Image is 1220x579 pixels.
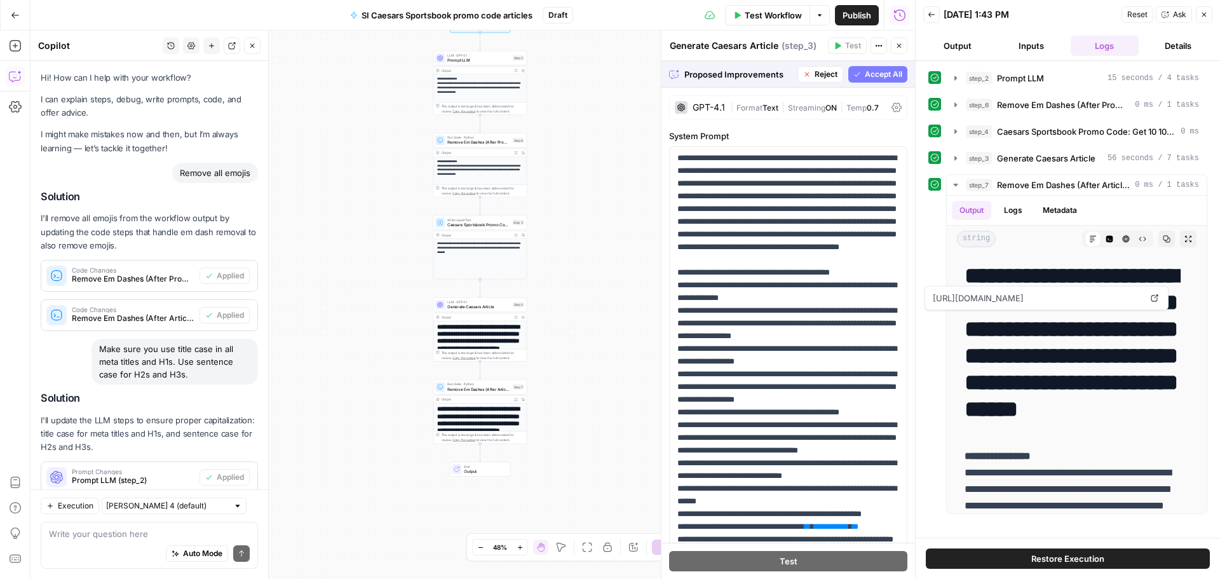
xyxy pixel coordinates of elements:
[736,103,762,112] span: Format
[447,304,510,310] span: Generate Caesars Article
[217,270,244,282] span: Applied
[1108,153,1199,164] span: 56 seconds / 7 tasks
[845,40,861,51] span: Test
[479,362,481,379] g: Edge from step_3 to step_7
[947,68,1207,88] button: 15 seconds / 4 tasks
[217,310,244,321] span: Applied
[447,382,510,387] span: Run Code · Python
[997,99,1130,111] span: Remove Em Dashes (After Prompt)
[997,36,1066,56] button: Inputs
[479,197,481,215] g: Edge from step_6 to step_4
[923,36,992,56] button: Output
[452,438,475,442] span: Copy the output
[997,152,1095,165] span: Generate Caesars Article
[513,302,524,308] div: Step 3
[41,71,258,85] p: Hi! How can I help with your workflow?
[442,315,510,320] div: Output
[442,433,524,442] div: This output is too large & has been abbreviated for review. to view the full content.
[479,115,481,133] g: Edge from step_2 to step_6
[966,125,992,138] span: step_4
[780,555,797,568] span: Test
[442,233,510,238] div: Output
[464,468,505,475] span: Output
[447,299,510,304] span: LLM · GPT-4.1
[91,339,258,385] div: Make sure you use title case in all meta titles and H1s. Use sentence case for H2s and H3s.
[200,307,250,324] button: Applied
[513,137,524,143] div: Step 6
[815,69,837,80] span: Reject
[1035,201,1085,220] button: Metadata
[41,128,258,154] p: I might make mistakes now and then, but I’m always learning — let’s tackle it together!
[433,215,527,280] div: Write Liquid TextCaesars Sportsbook Promo Code: Get 10 100% Bet Boosts for {{ event_title }}Step ...
[513,55,524,61] div: Step 2
[1127,9,1148,20] span: Reset
[479,444,481,461] g: Edge from step_7 to end
[843,9,871,22] span: Publish
[1031,552,1104,565] span: Restore Execution
[947,196,1207,514] div: 0 ms / 1 tasks
[447,135,510,140] span: Run Code · Python
[865,69,902,80] span: Accept All
[106,500,228,512] input: Claude Sonnet 4 (default)
[778,100,788,113] span: |
[1173,9,1186,20] span: Ask
[452,191,475,195] span: Copy the output
[41,414,258,454] p: I'll update the LLM steps to ensure proper capitalization: title case for meta titles and H1s, an...
[966,72,992,85] span: step_2
[996,201,1030,220] button: Logs
[493,542,507,552] span: 48%
[725,5,810,25] button: Test Workflow
[957,231,996,247] span: string
[447,222,510,228] span: Caesars Sportsbook Promo Code: Get 10 100% Bet Boosts for {{ event_title }}
[442,104,524,113] div: This output is too large & has been abbreviated for review. to view the full content.
[947,121,1207,142] button: 0 ms
[72,306,194,313] span: Code Changes
[447,57,510,64] span: Prompt LLM
[1122,6,1153,23] button: Reset
[200,469,250,486] button: Applied
[966,99,992,111] span: step_6
[513,385,524,390] div: Step 7
[58,500,93,512] span: Execution
[41,212,258,252] p: I'll remove all emojis from the workflow output by updating the code steps that handle em dash re...
[797,66,843,83] button: Reject
[447,139,510,146] span: Remove Em Dashes (After Prompt)
[433,18,527,33] div: Set Inputs
[782,39,817,52] span: ( step_3 )
[72,313,194,324] span: Remove Em Dashes (After Article) (step_7)
[669,130,907,142] label: System Prompt
[447,386,510,392] span: Remove Em Dashes (After Article)
[825,103,837,112] span: ON
[166,545,228,562] button: Auto Mode
[442,186,524,196] div: This output is too large & has been abbreviated for review. to view the full content.
[442,350,524,360] div: This output is too large & has been abbreviated for review. to view the full content.
[730,100,736,113] span: |
[72,475,194,486] span: Prompt LLM (step_2)
[952,201,991,220] button: Output
[762,103,778,112] span: Text
[72,273,194,285] span: Remove Em Dashes (After Prompt) (step_6)
[867,103,879,112] span: 0.7
[183,548,222,559] span: Auto Mode
[442,68,510,73] div: Output
[835,5,879,25] button: Publish
[479,280,481,297] g: Edge from step_4 to step_3
[997,179,1130,191] span: Remove Em Dashes (After Article)
[442,397,510,402] div: Output
[1156,6,1192,23] button: Ask
[947,95,1207,115] button: 0 ms / 1 tasks
[342,5,540,25] button: SI Caesars Sportsbook promo code articles
[72,468,194,475] span: Prompt Changes
[447,217,510,222] span: Write Liquid Text
[41,191,258,203] h2: Solution
[479,32,481,50] g: Edge from start to step_2
[926,548,1210,569] button: Restore Execution
[200,268,250,284] button: Applied
[442,150,510,155] div: Output
[1135,99,1199,111] span: 0 ms / 1 tasks
[1135,179,1199,191] span: 0 ms / 1 tasks
[1181,126,1199,137] span: 0 ms
[1071,36,1139,56] button: Logs
[947,148,1207,168] button: 56 seconds / 7 tasks
[930,287,1144,310] span: [URL][DOMAIN_NAME]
